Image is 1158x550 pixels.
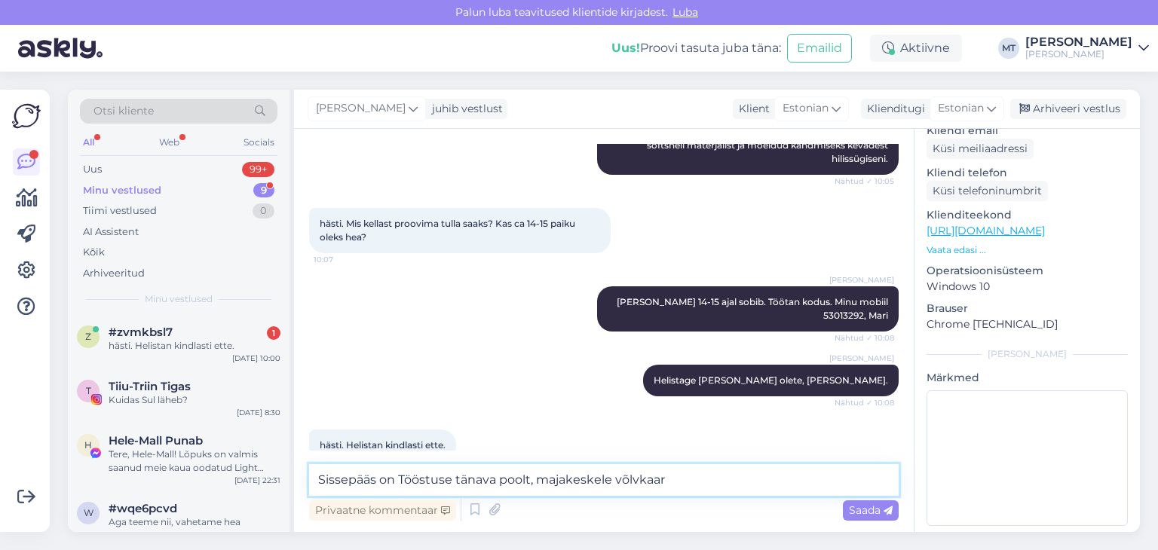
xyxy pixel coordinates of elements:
div: Klienditugi [861,101,925,117]
p: Kliendi email [927,123,1128,139]
div: [DATE] 8:30 [237,407,280,418]
button: Emailid [787,34,852,63]
p: Windows 10 [927,279,1128,295]
span: w [84,507,93,518]
span: Estonian [938,100,984,117]
span: #zvmkbsl7 [109,325,173,339]
a: [URL][DOMAIN_NAME] [927,224,1045,237]
div: AI Assistent [83,225,139,240]
p: Märkmed [927,370,1128,386]
div: [PERSON_NAME] [1025,36,1132,48]
span: Tiiu-Triin Tigas [109,380,191,393]
div: Klient [733,101,770,117]
div: [PERSON_NAME] [927,347,1128,361]
div: All [80,133,97,152]
span: Saada [849,503,893,517]
span: Helistage [PERSON_NAME] olete, [PERSON_NAME]. [654,374,888,386]
div: Uus [83,162,102,177]
span: Hele-Mall Punab [109,434,203,448]
span: T [86,385,91,396]
div: Küsi meiliaadressi [927,139,1034,159]
div: Minu vestlused [83,183,161,198]
p: Vaata edasi ... [927,243,1128,257]
span: hästi. Helistan kindlasti ette. [320,439,446,451]
p: Brauser [927,301,1128,316]
div: 0 [253,203,274,218]
span: [PERSON_NAME] 14-15 ajal sobib. Töötan kodus. Minu mobiil 53013292, Mari [617,296,890,321]
textarea: Sissepääs on Tööstuse tänava poolt, majakeskele võlvkaar [309,464,899,496]
div: Arhiveeri vestlus [1010,99,1126,119]
div: Arhiveeritud [83,266,145,281]
b: Uus! [611,41,640,55]
div: Kuidas Sul läheb? [109,393,280,407]
div: 9 [253,183,274,198]
span: z [85,331,91,342]
span: Otsi kliente [93,103,154,119]
img: Askly Logo [12,102,41,130]
p: Kliendi telefon [927,165,1128,181]
div: Aga teeme nii, vahetame hea meelega M jaki S suuruse vastu. [109,515,280,542]
span: #wqe6pcvd [109,502,177,515]
p: Operatsioonisüsteem [927,263,1128,279]
div: hästi. Helistan kindlasti ette. [109,339,280,353]
span: hästi. Mis kellast proovima tulla saaks? Kas ca 14-15 paiku oleks hea? [320,218,577,243]
div: Privaatne kommentaar [309,500,456,521]
div: 99+ [242,162,274,177]
div: [DATE] 22:31 [234,475,280,486]
span: H [84,439,92,451]
span: [PERSON_NAME] [316,100,406,117]
span: Minu vestlused [145,292,213,306]
span: [PERSON_NAME] [829,353,894,364]
div: Kõik [83,245,105,260]
div: Tere, Hele-Mall! Lõpuks on valmis saanud meie kaua oodatud Light jakid ja nende hulgas ka neoonko... [109,448,280,475]
div: 1 [267,326,280,340]
span: [PERSON_NAME] [829,274,894,286]
span: Nähtud ✓ 10:08 [835,397,894,408]
span: Nähtud ✓ 10:08 [835,332,894,344]
div: Proovi tasuta juba täna: [611,39,781,57]
p: Chrome [TECHNICAL_ID] [927,316,1128,332]
div: Web [156,133,182,152]
a: [PERSON_NAME][PERSON_NAME] [1025,36,1149,60]
div: Küsi telefoninumbrit [927,181,1048,201]
div: Tiimi vestlused [83,203,157,218]
div: Socials [240,133,277,152]
div: juhib vestlust [426,101,503,117]
span: Nähtud ✓ 10:05 [835,176,894,187]
p: Klienditeekond [927,207,1128,223]
span: Luba [668,5,703,19]
span: 10:07 [314,254,370,265]
div: Aktiivne [870,35,962,62]
div: [PERSON_NAME] [1025,48,1132,60]
div: MT [998,38,1019,59]
div: [DATE] 10:00 [232,353,280,364]
span: Estonian [783,100,829,117]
